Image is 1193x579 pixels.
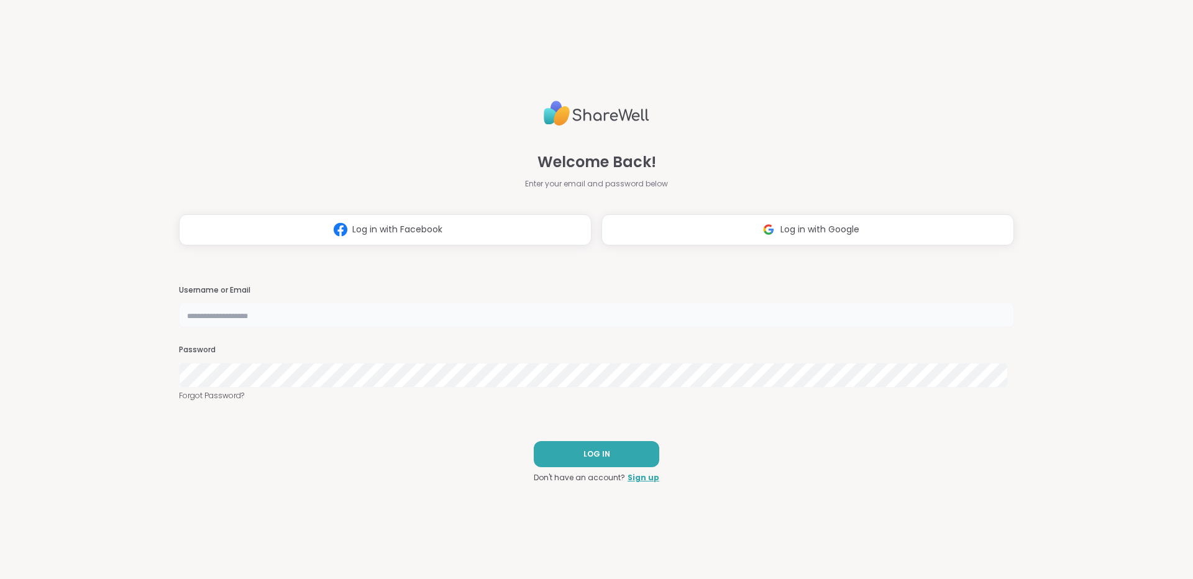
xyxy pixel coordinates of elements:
[179,345,1014,355] h3: Password
[179,390,1014,401] a: Forgot Password?
[534,472,625,483] span: Don't have an account?
[352,223,442,236] span: Log in with Facebook
[780,223,859,236] span: Log in with Google
[179,214,592,245] button: Log in with Facebook
[534,441,659,467] button: LOG IN
[525,178,668,189] span: Enter your email and password below
[329,218,352,241] img: ShareWell Logomark
[583,449,610,460] span: LOG IN
[537,151,656,173] span: Welcome Back!
[628,472,659,483] a: Sign up
[757,218,780,241] img: ShareWell Logomark
[544,96,649,131] img: ShareWell Logo
[601,214,1014,245] button: Log in with Google
[179,285,1014,296] h3: Username or Email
